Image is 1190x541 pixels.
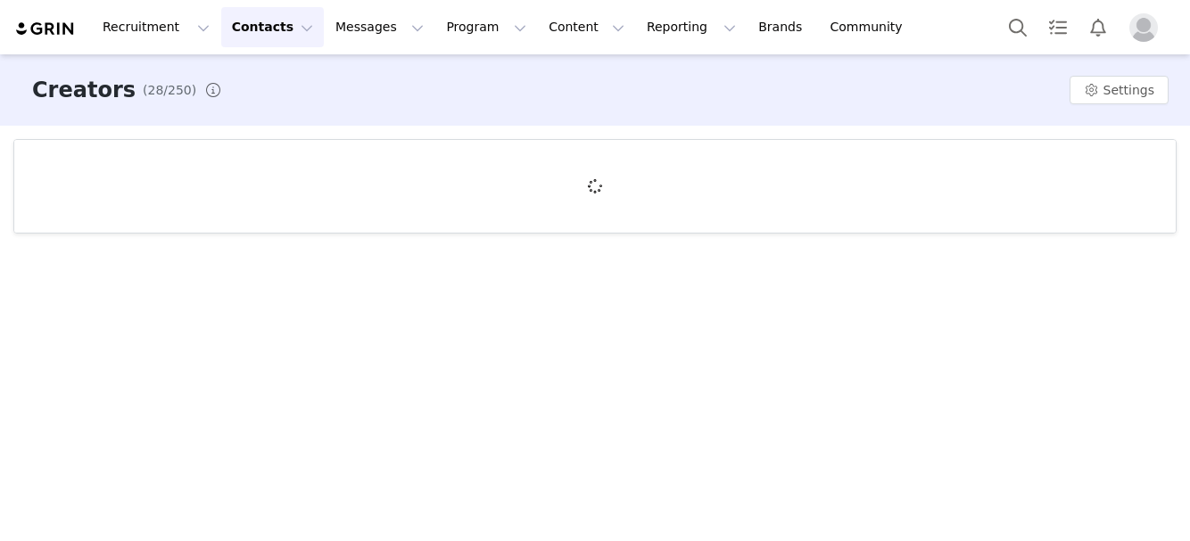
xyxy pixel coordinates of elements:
[820,7,921,47] a: Community
[32,74,136,106] h3: Creators
[748,7,818,47] a: Brands
[1070,76,1169,104] button: Settings
[143,81,196,100] span: (28/250)
[14,20,77,37] img: grin logo
[1078,7,1118,47] button: Notifications
[92,7,220,47] button: Recruitment
[1119,13,1176,42] button: Profile
[325,7,434,47] button: Messages
[1129,13,1158,42] img: placeholder-profile.jpg
[636,7,747,47] button: Reporting
[1038,7,1078,47] a: Tasks
[221,7,324,47] button: Contacts
[998,7,1037,47] button: Search
[538,7,635,47] button: Content
[435,7,537,47] button: Program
